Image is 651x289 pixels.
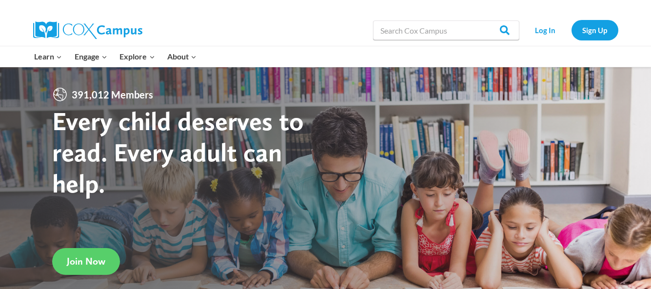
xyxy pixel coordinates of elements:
a: Log In [524,20,567,40]
span: Join Now [67,255,105,267]
span: About [167,50,197,63]
strong: Every child deserves to read. Every adult can help. [52,105,304,198]
span: Learn [34,50,62,63]
input: Search Cox Campus [373,20,519,40]
nav: Secondary Navigation [524,20,618,40]
a: Join Now [52,248,120,275]
img: Cox Campus [33,21,142,39]
span: Engage [75,50,107,63]
span: Explore [119,50,155,63]
nav: Primary Navigation [28,46,203,67]
span: 391,012 Members [68,87,157,102]
a: Sign Up [572,20,618,40]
